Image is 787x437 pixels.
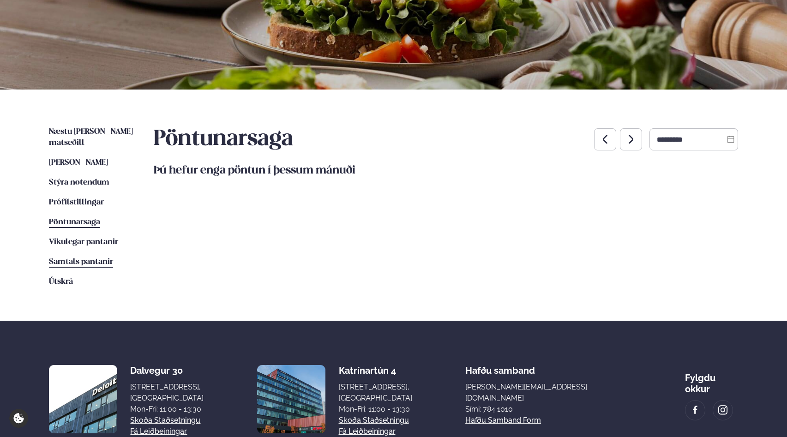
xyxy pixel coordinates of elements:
a: Cookie settings [9,409,28,428]
a: Skoða staðsetningu [130,415,200,426]
a: Vikulegar pantanir [49,237,118,248]
span: Næstu [PERSON_NAME] matseðill [49,128,133,147]
img: image alt [690,405,700,415]
a: Stýra notendum [49,177,109,188]
div: Katrínartún 4 [339,365,412,376]
a: Útskrá [49,276,73,287]
a: Fá leiðbeiningar [339,426,396,437]
a: image alt [713,401,733,420]
div: Dalvegur 30 [130,365,204,376]
img: image alt [718,405,728,415]
div: Fylgdu okkur [685,365,738,395]
div: Mon-Fri: 11:00 - 13:30 [130,404,204,415]
span: Útskrá [49,278,73,286]
span: Samtals pantanir [49,258,113,266]
img: image alt [49,365,117,433]
p: Sími: 784 1010 [465,404,631,415]
a: Samtals pantanir [49,257,113,268]
span: Stýra notendum [49,179,109,186]
a: [PERSON_NAME][EMAIL_ADDRESS][DOMAIN_NAME] [465,382,631,404]
a: Næstu [PERSON_NAME] matseðill [49,126,135,149]
div: Mon-Fri: 11:00 - 13:30 [339,404,412,415]
a: Hafðu samband form [465,415,541,426]
a: [PERSON_NAME] [49,157,108,168]
div: [STREET_ADDRESS], [GEOGRAPHIC_DATA] [130,382,204,404]
img: image alt [257,365,325,433]
a: image alt [685,401,705,420]
div: [STREET_ADDRESS], [GEOGRAPHIC_DATA] [339,382,412,404]
span: Prófílstillingar [49,198,104,206]
a: Pöntunarsaga [49,217,100,228]
span: [PERSON_NAME] [49,159,108,167]
a: Skoða staðsetningu [339,415,409,426]
h2: Pöntunarsaga [154,126,293,152]
h5: Þú hefur enga pöntun í þessum mánuði [154,163,738,178]
a: Prófílstillingar [49,197,104,208]
span: Vikulegar pantanir [49,238,118,246]
a: Fá leiðbeiningar [130,426,187,437]
span: Hafðu samband [465,358,535,376]
span: Pöntunarsaga [49,218,100,226]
